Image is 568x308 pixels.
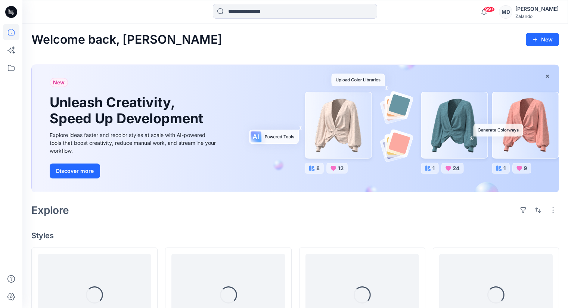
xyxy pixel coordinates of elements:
div: Zalando [515,13,559,19]
h4: Styles [31,231,559,240]
span: New [53,78,65,87]
button: Discover more [50,164,100,178]
h2: Explore [31,204,69,216]
div: [PERSON_NAME] [515,4,559,13]
h2: Welcome back, [PERSON_NAME] [31,33,222,47]
a: Discover more [50,164,218,178]
div: MD [499,5,512,19]
div: Explore ideas faster and recolor styles at scale with AI-powered tools that boost creativity, red... [50,131,218,155]
button: New [526,33,559,46]
span: 99+ [484,6,495,12]
h1: Unleash Creativity, Speed Up Development [50,94,207,127]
